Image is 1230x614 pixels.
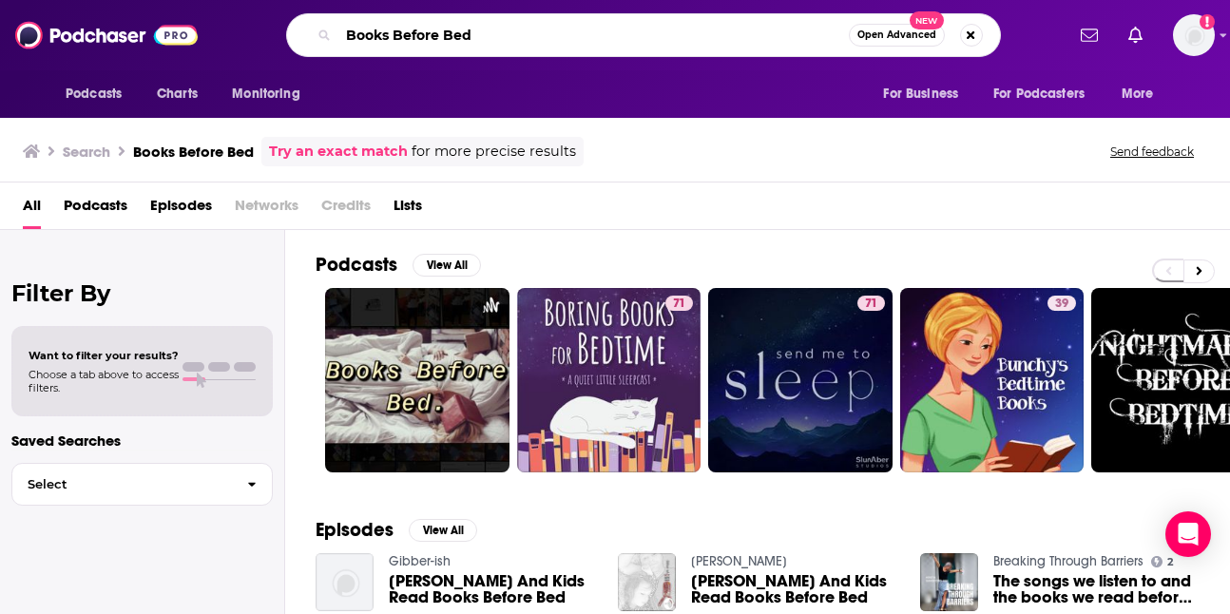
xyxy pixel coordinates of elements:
[1167,558,1173,566] span: 2
[1151,556,1174,567] a: 2
[11,279,273,307] h2: Filter By
[618,553,676,611] img: Mary And Kids Read Books Before Bed
[691,553,787,569] a: Sergey Bloom
[11,463,273,506] button: Select
[63,143,110,161] h3: Search
[316,518,477,542] a: EpisodesView All
[157,81,198,107] span: Charts
[665,296,693,311] a: 71
[321,190,371,229] span: Credits
[857,296,885,311] a: 71
[870,76,982,112] button: open menu
[389,573,595,605] a: Mary And Kids Read Books Before Bed
[316,553,374,611] img: Mary And Kids Read Books Before Bed
[883,81,958,107] span: For Business
[849,24,945,47] button: Open AdvancedNew
[1108,76,1178,112] button: open menu
[1173,14,1215,56] span: Logged in as heidi.egloff
[389,553,451,569] a: Gibber-ish
[673,295,685,314] span: 71
[1073,19,1105,51] a: Show notifications dropdown
[1055,295,1068,314] span: 39
[316,253,481,277] a: PodcastsView All
[691,573,897,605] span: [PERSON_NAME] And Kids Read Books Before Bed
[269,141,408,163] a: Try an exact match
[1122,81,1154,107] span: More
[144,76,209,112] a: Charts
[64,190,127,229] a: Podcasts
[993,573,1200,605] a: The songs we listen to and the books we read before bed...
[1173,14,1215,56] img: User Profile
[316,518,394,542] h2: Episodes
[857,30,936,40] span: Open Advanced
[1173,14,1215,56] button: Show profile menu
[920,553,978,611] img: The songs we listen to and the books we read before bed...
[412,141,576,163] span: for more precise results
[338,20,849,50] input: Search podcasts, credits, & more...
[517,288,701,472] a: 71
[993,553,1144,569] a: Breaking Through Barriers
[1165,511,1211,557] div: Open Intercom Messenger
[232,81,299,107] span: Monitoring
[1121,19,1150,51] a: Show notifications dropdown
[150,190,212,229] a: Episodes
[900,288,1085,472] a: 39
[133,143,254,161] h3: Books Before Bed
[1200,14,1215,29] svg: Add a profile image
[413,254,481,277] button: View All
[52,76,146,112] button: open menu
[409,519,477,542] button: View All
[1047,296,1076,311] a: 39
[29,349,179,362] span: Want to filter your results?
[316,253,397,277] h2: Podcasts
[865,295,877,314] span: 71
[708,288,893,472] a: 71
[389,573,595,605] span: [PERSON_NAME] And Kids Read Books Before Bed
[29,368,179,394] span: Choose a tab above to access filters.
[286,13,1001,57] div: Search podcasts, credits, & more...
[15,17,198,53] img: Podchaser - Follow, Share and Rate Podcasts
[66,81,122,107] span: Podcasts
[23,190,41,229] a: All
[1105,144,1200,160] button: Send feedback
[235,190,298,229] span: Networks
[691,573,897,605] a: Mary And Kids Read Books Before Bed
[11,432,273,450] p: Saved Searches
[981,76,1112,112] button: open menu
[993,81,1085,107] span: For Podcasters
[12,478,232,490] span: Select
[394,190,422,229] a: Lists
[219,76,324,112] button: open menu
[910,11,944,29] span: New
